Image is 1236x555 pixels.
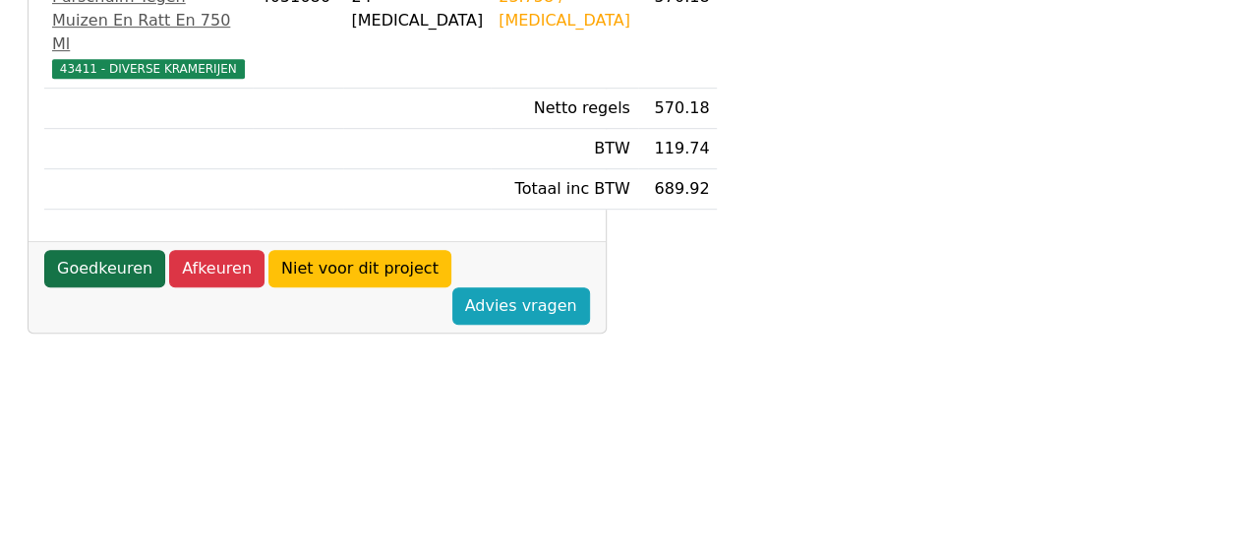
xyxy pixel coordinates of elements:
[638,129,718,169] td: 119.74
[268,250,451,287] a: Niet voor dit project
[52,59,245,79] span: 43411 - DIVERSE KRAMERIJEN
[638,169,718,210] td: 689.92
[452,287,590,325] a: Advies vragen
[491,89,638,129] td: Netto regels
[638,89,718,129] td: 570.18
[491,129,638,169] td: BTW
[491,169,638,210] td: Totaal inc BTW
[169,250,265,287] a: Afkeuren
[44,250,165,287] a: Goedkeuren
